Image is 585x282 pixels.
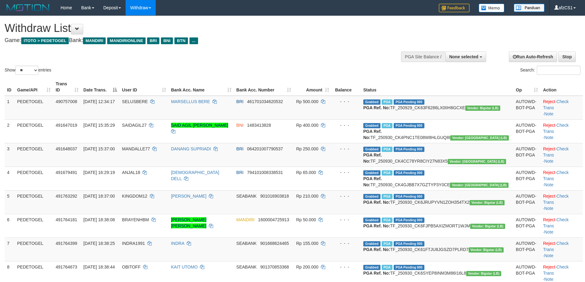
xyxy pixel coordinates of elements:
div: PGA Site Balance / [401,52,445,62]
b: PGA Ref. No: [363,153,382,164]
span: Marked by afzCS1 [382,99,392,105]
td: PEDETOGEL [15,167,53,190]
span: [DATE] 12:34:17 [84,99,115,104]
td: TF_250930_CK6JRUPYVN1ZOH354TX2 [361,190,513,214]
h4: Game: Bank: [5,37,384,44]
span: Copy 461701034620532 to clipboard [247,99,283,104]
th: Status [361,78,513,96]
span: BRI [236,99,244,104]
td: · · [540,143,583,167]
a: [PERSON_NAME] [PERSON_NAME] [171,217,206,228]
span: Grabbed [363,265,380,270]
span: Grabbed [363,194,380,199]
b: PGA Ref. No: [363,223,390,228]
th: Balance [332,78,361,96]
span: Vendor URL: https://dashboard.q2checkout.com/secure [470,224,505,229]
span: [DATE] 15:35:29 [84,123,115,128]
a: Reject [543,217,555,222]
th: Bank Acc. Name: activate to sort column ascending [169,78,234,96]
span: 491679491 [56,170,77,175]
span: 491648037 [56,146,77,151]
th: Action [540,78,583,96]
span: Grabbed [363,241,380,246]
td: · · [540,190,583,214]
td: TF_250930_CK4GJBB7X7GZTYP3Y0CE [361,167,513,190]
span: Copy 901668624465 to clipboard [260,241,289,246]
span: Vendor URL: https://dashboard.q2checkout.com/secure [470,200,505,205]
span: PGA Pending [394,194,424,199]
span: Marked by afzCS1 [382,218,392,223]
span: BRI [236,170,244,175]
span: [DATE] 18:38:25 [84,241,115,246]
span: Vendor URL: https://dashboard.q2checkout.com/secure [450,135,509,141]
span: BTN [174,37,188,44]
span: Marked by afzCS1 [382,265,392,270]
span: 491764399 [56,241,77,246]
span: PGA Pending [394,265,424,270]
td: AUTOWD-BOT-PGA [513,167,541,190]
span: Rp 500.000 [296,99,318,104]
span: BRI [236,146,244,151]
span: Rp 400.000 [296,123,318,128]
span: KINGDOM12 [122,194,147,199]
span: Grabbed [363,99,380,105]
div: - - - [334,99,358,105]
b: PGA Ref. No: [363,200,390,205]
td: AUTOWD-BOT-PGA [513,238,541,261]
span: PGA Pending [394,241,424,246]
label: Search: [520,66,580,75]
span: Rp 210.000 [296,194,318,199]
span: Vendor URL: https://dashboard.q2checkout.com/secure [466,271,501,276]
td: 2 [5,119,15,143]
span: Vendor URL: https://dashboard.q2checkout.com/secure [465,106,501,111]
span: Grabbed [363,218,380,223]
span: BNI [161,37,173,44]
td: 4 [5,167,15,190]
a: [DEMOGRAPHIC_DATA] DELL [171,170,219,181]
div: - - - [334,169,358,176]
span: Copy 064201007790537 to clipboard [247,146,283,151]
img: MOTION_logo.png [5,3,51,12]
h1: Withdraw List [5,22,384,34]
span: Rp 50.000 [296,217,316,222]
a: Check Trans [543,265,568,276]
a: Reject [543,170,555,175]
span: Copy 901370853368 to clipboard [260,265,289,269]
span: Marked by afzCS1 [382,194,392,199]
td: · · [540,119,583,143]
span: OBITOFF [122,265,140,269]
img: Feedback.jpg [439,4,470,12]
th: Amount: activate to sort column ascending [294,78,331,96]
span: Vendor URL: https://dashboard.q2checkout.com/secure [469,247,504,253]
span: SEABANK [236,265,257,269]
div: - - - [334,122,358,128]
td: AUTOWD-BOT-PGA [513,119,541,143]
th: Date Trans.: activate to sort column descending [81,78,120,96]
th: Trans ID: activate to sort column ascending [53,78,81,96]
span: Vendor URL: https://dashboard.q2checkout.com/secure [448,159,506,164]
th: ID [5,78,15,96]
a: Note [544,159,553,164]
a: Note [544,277,553,282]
div: - - - [334,264,358,270]
a: Check Trans [543,241,568,252]
b: PGA Ref. No: [363,105,390,110]
span: 491647019 [56,123,77,128]
a: Reject [543,146,555,151]
a: DANANG SUPRIADI [171,146,211,151]
div: - - - [334,240,358,246]
span: Copy 901016903818 to clipboard [260,194,289,199]
span: Vendor URL: https://dashboard.q2checkout.com/secure [450,183,509,188]
span: MANDIRI [83,37,106,44]
td: · · [540,167,583,190]
span: 491764181 [56,217,77,222]
td: TF_250930_CK4PNC1TE08W8HLGUQ8I [361,119,513,143]
span: MANDALLE77 [122,146,150,151]
th: Op: activate to sort column ascending [513,78,541,96]
td: AUTOWD-BOT-PGA [513,214,541,238]
a: SAID AGIL [PERSON_NAME] [171,123,228,128]
td: AUTOWD-BOT-PGA [513,96,541,120]
span: SAIDAGIL27 [122,123,146,128]
span: SELUSBERE [122,99,148,104]
a: Stop [558,52,576,62]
